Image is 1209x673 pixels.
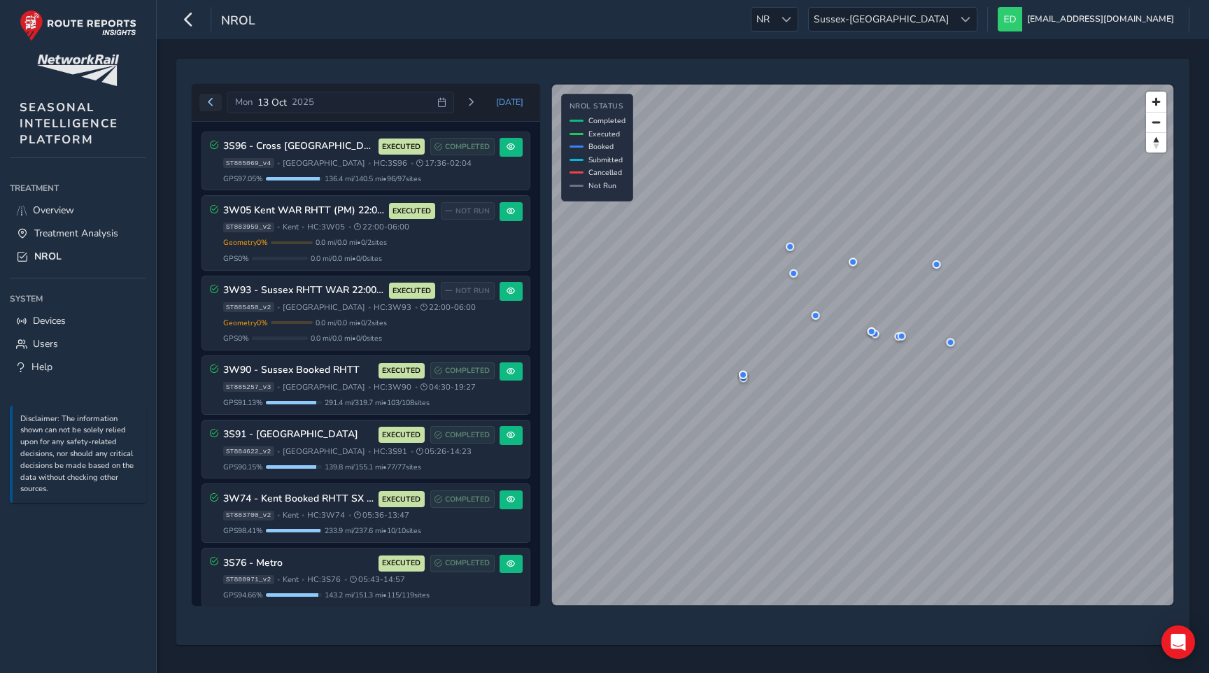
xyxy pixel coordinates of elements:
[998,7,1179,31] button: [EMAIL_ADDRESS][DOMAIN_NAME]
[10,288,146,309] div: System
[223,382,274,392] span: ST885257_v3
[374,382,411,392] span: HC: 3W90
[445,430,490,441] span: COMPLETED
[223,173,263,184] span: GPS 97.05 %
[751,8,775,31] span: NR
[302,511,304,519] span: •
[223,446,274,456] span: ST884622_v2
[368,383,371,391] span: •
[588,155,623,165] span: Submitted
[311,253,382,264] span: 0.0 mi / 0.0 mi • 0 / 0 sites
[199,94,222,111] button: Previous day
[10,355,146,378] a: Help
[20,413,139,496] p: Disclaimer: The information shown can not be solely relied upon for any safety-related decisions,...
[283,574,299,585] span: Kent
[496,97,523,108] span: [DATE]
[223,364,374,376] h3: 3W90 - Sussex Booked RHTT
[487,92,533,113] button: Today
[20,10,136,41] img: rr logo
[588,115,625,126] span: Completed
[350,574,405,585] span: 05:43 - 14:57
[34,227,118,240] span: Treatment Analysis
[588,129,620,139] span: Executed
[10,245,146,268] a: NROL
[277,223,280,231] span: •
[10,309,146,332] a: Devices
[223,302,274,312] span: ST885450_v2
[277,160,280,167] span: •
[302,223,304,231] span: •
[445,494,490,505] span: COMPLETED
[31,360,52,374] span: Help
[588,167,622,178] span: Cancelled
[416,446,472,457] span: 05:26 - 14:23
[348,223,351,231] span: •
[223,575,274,585] span: ST880971_v2
[1146,92,1166,112] button: Zoom in
[277,576,280,583] span: •
[445,141,490,153] span: COMPLETED
[382,365,420,376] span: EXECUTED
[382,494,420,505] span: EXECUTED
[277,511,280,519] span: •
[368,304,371,311] span: •
[455,206,490,217] span: NOT RUN
[223,525,263,536] span: GPS 98.41 %
[33,204,74,217] span: Overview
[354,510,409,520] span: 05:36 - 13:47
[325,525,421,536] span: 233.9 mi / 237.6 mi • 10 / 10 sites
[277,448,280,455] span: •
[998,7,1022,31] img: diamond-layout
[570,102,625,111] h4: NROL Status
[588,180,616,191] span: Not Run
[420,382,476,392] span: 04:30 - 19:27
[1027,7,1174,31] span: [EMAIL_ADDRESS][DOMAIN_NAME]
[374,158,407,169] span: HC: 3S96
[374,446,407,457] span: HC: 3S91
[325,397,430,408] span: 291.4 mi / 319.7 mi • 103 / 108 sites
[374,302,411,313] span: HC: 3W93
[223,462,263,472] span: GPS 90.15 %
[1146,112,1166,132] button: Zoom out
[411,160,413,167] span: •
[257,96,287,109] span: 13 Oct
[325,173,421,184] span: 136.4 mi / 140.5 mi • 96 / 97 sites
[344,576,347,583] span: •
[223,429,374,441] h3: 3S91 - [GEOGRAPHIC_DATA]
[445,558,490,569] span: COMPLETED
[223,493,374,505] h3: 3W74 - Kent Booked RHTT SX (AM)
[382,430,420,441] span: EXECUTED
[223,590,263,600] span: GPS 94.66 %
[34,250,62,263] span: NROL
[382,558,420,569] span: EXECUTED
[283,302,365,313] span: [GEOGRAPHIC_DATA]
[10,222,146,245] a: Treatment Analysis
[416,158,472,169] span: 17:36 - 02:04
[809,8,954,31] span: Sussex-[GEOGRAPHIC_DATA]
[316,318,387,328] span: 0.0 mi / 0.0 mi • 0 / 2 sites
[223,558,374,569] h3: 3S76 - Metro
[223,333,249,343] span: GPS 0 %
[307,222,345,232] span: HC: 3W05
[223,253,249,264] span: GPS 0 %
[325,590,430,600] span: 143.2 mi / 151.3 mi • 115 / 119 sites
[283,158,365,169] span: [GEOGRAPHIC_DATA]
[420,302,476,313] span: 22:00 - 06:00
[283,446,365,457] span: [GEOGRAPHIC_DATA]
[393,206,431,217] span: EXECUTED
[277,304,280,311] span: •
[20,99,118,148] span: SEASONAL INTELLIGENCE PLATFORM
[223,285,384,297] h3: 3W93 - Sussex RHTT WAR 22:00 - 06:00
[10,199,146,222] a: Overview
[33,337,58,350] span: Users
[368,448,371,455] span: •
[302,576,304,583] span: •
[348,511,351,519] span: •
[311,333,382,343] span: 0.0 mi / 0.0 mi • 0 / 0 sites
[415,383,418,391] span: •
[223,141,374,153] h3: 3S96 - Cross [GEOGRAPHIC_DATA]
[277,383,280,391] span: •
[37,55,119,86] img: customer logo
[588,141,614,152] span: Booked
[1146,132,1166,153] button: Reset bearing to north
